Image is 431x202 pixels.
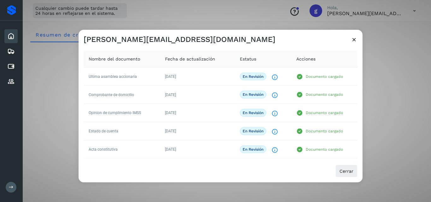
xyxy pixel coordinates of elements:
[89,129,118,133] span: Estado de cuenta
[165,129,176,133] span: [DATE]
[306,111,343,115] p: Documento cargado
[243,129,263,133] p: En revisión
[240,55,256,62] span: Estatus
[165,147,176,152] span: [DATE]
[4,75,18,89] div: Proveedores
[4,44,18,58] div: Embarques
[89,111,141,115] span: Opinion de cumplimiento IMSS
[306,129,343,133] p: Documento cargado
[306,92,343,97] p: Documento cargado
[84,35,275,44] h3: [PERSON_NAME][EMAIL_ADDRESS][DOMAIN_NAME]
[89,74,137,78] span: Ultima asamblea accionaria
[243,111,263,115] p: En revisión
[89,55,140,62] span: Nombre del documento
[89,147,118,152] span: Acta constitutiva
[296,55,316,62] span: Acciones
[165,111,176,115] span: [DATE]
[339,169,353,173] span: Cerrar
[243,74,263,78] p: En revisión
[306,74,343,78] p: Documento cargado
[165,74,176,78] span: [DATE]
[4,29,18,43] div: Inicio
[165,55,215,62] span: Fecha de actualización
[306,147,343,151] p: Documento cargado
[4,60,18,73] div: Cuentas por pagar
[89,92,134,97] span: Comprobante de domicilio
[335,165,357,177] button: Cerrar
[165,92,176,97] span: [DATE]
[243,92,263,97] p: En revisión
[243,147,263,151] p: En revisión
